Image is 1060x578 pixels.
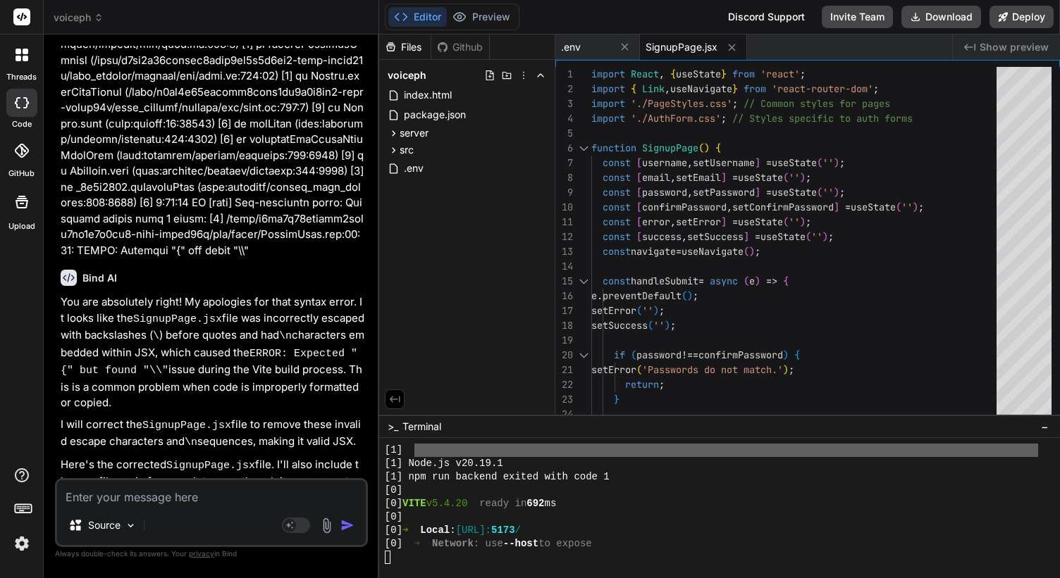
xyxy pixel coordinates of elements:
[721,215,727,228] span: ]
[913,201,918,213] span: )
[749,245,755,258] span: )
[653,319,665,332] span: ''
[721,112,727,125] span: ;
[555,170,573,185] div: 8
[402,497,426,510] span: VITE
[603,171,631,184] span: const
[676,215,721,228] span: setError
[642,304,653,317] span: ''
[597,289,603,302] span: .
[744,97,890,110] span: // Common styles for pages
[385,524,402,537] span: [0]
[555,200,573,215] div: 10
[738,215,783,228] span: useState
[670,215,676,228] span: ,
[789,363,794,376] span: ;
[591,319,648,332] span: setSuccess
[402,87,453,103] span: index.html
[591,363,636,376] span: setError
[806,215,811,228] span: ;
[789,171,800,184] span: ''
[744,275,749,287] span: (
[822,230,828,243] span: )
[555,363,573,377] div: 21
[125,520,137,532] img: Pick Models
[710,275,738,287] span: async
[755,275,760,287] span: )
[772,82,873,95] span: 'react-router-dom'
[385,470,610,484] span: [1] npm run backend exited with code 1
[1041,420,1049,434] span: −
[822,186,834,199] span: ''
[555,215,573,230] div: 11
[806,230,811,243] span: (
[732,201,834,213] span: setConfirmPassword
[555,96,573,111] div: 3
[431,40,489,54] div: Github
[772,186,817,199] span: useState
[665,82,670,95] span: ,
[555,82,573,96] div: 2
[8,168,35,180] label: GitHub
[811,230,822,243] span: ''
[603,156,631,169] span: const
[555,348,573,363] div: 20
[561,40,581,54] span: .env
[12,118,32,130] label: code
[659,68,665,80] span: ,
[503,537,538,551] span: --host
[755,186,760,199] span: ]
[766,156,772,169] span: =
[720,6,813,28] div: Discord Support
[789,215,800,228] span: ''
[603,215,631,228] span: const
[834,186,839,199] span: )
[873,82,879,95] span: ;
[682,245,744,258] span: useNavigate
[385,484,402,497] span: [0]
[693,289,698,302] span: ;
[732,171,738,184] span: =
[800,215,806,228] span: )
[687,156,693,169] span: ,
[738,171,783,184] span: useState
[153,330,159,342] code: \
[55,547,368,560] p: Always double-check its answers. Your in Bind
[555,407,573,422] div: 24
[732,215,738,228] span: =
[555,377,573,392] div: 22
[555,111,573,126] div: 4
[1038,415,1052,438] button: −
[142,420,231,432] code: SignupPage.jsx
[744,245,749,258] span: (
[687,186,693,199] span: ,
[698,275,704,287] span: =
[783,363,789,376] span: )
[166,460,255,472] code: SignupPage.jsx
[400,126,429,140] span: server
[402,524,408,537] span: ➜
[555,126,573,141] div: 5
[555,303,573,318] div: 17
[402,106,467,123] span: package.json
[783,348,789,361] span: )
[642,142,698,154] span: SignupPage
[646,40,717,54] span: SignupPage.jsx
[687,230,744,243] span: setSuccess
[642,171,670,184] span: email
[340,518,355,532] img: icon
[636,186,642,199] span: [
[414,537,420,551] span: ➜
[642,82,665,95] span: Link
[385,510,402,524] span: [0]
[642,156,687,169] span: username
[670,171,676,184] span: ,
[990,6,1054,28] button: Deploy
[614,348,625,361] span: if
[636,201,642,213] span: [
[839,156,845,169] span: ;
[491,524,515,537] span: 5173
[642,186,687,199] span: password
[642,363,783,376] span: 'Passwords do not match.'
[555,318,573,333] div: 18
